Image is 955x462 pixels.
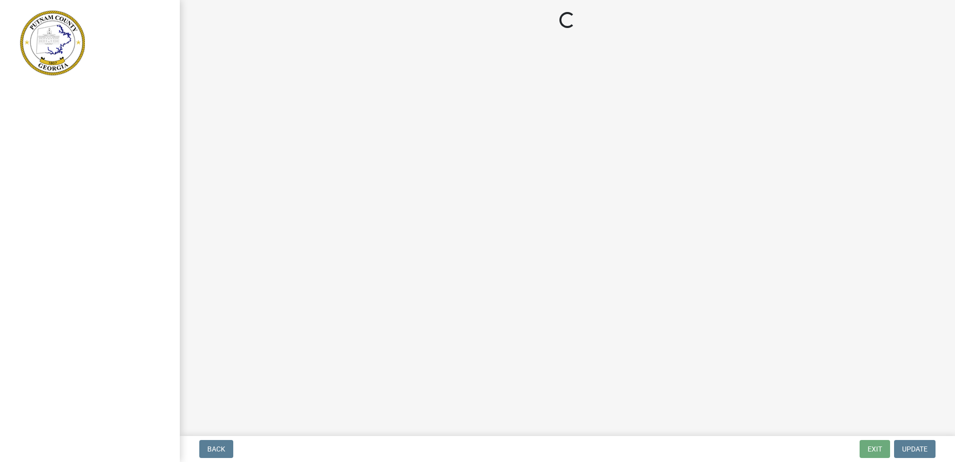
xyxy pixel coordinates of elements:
[894,440,936,458] button: Update
[199,440,233,458] button: Back
[20,10,85,75] img: Putnam County, Georgia
[207,445,225,453] span: Back
[902,445,928,453] span: Update
[860,440,890,458] button: Exit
